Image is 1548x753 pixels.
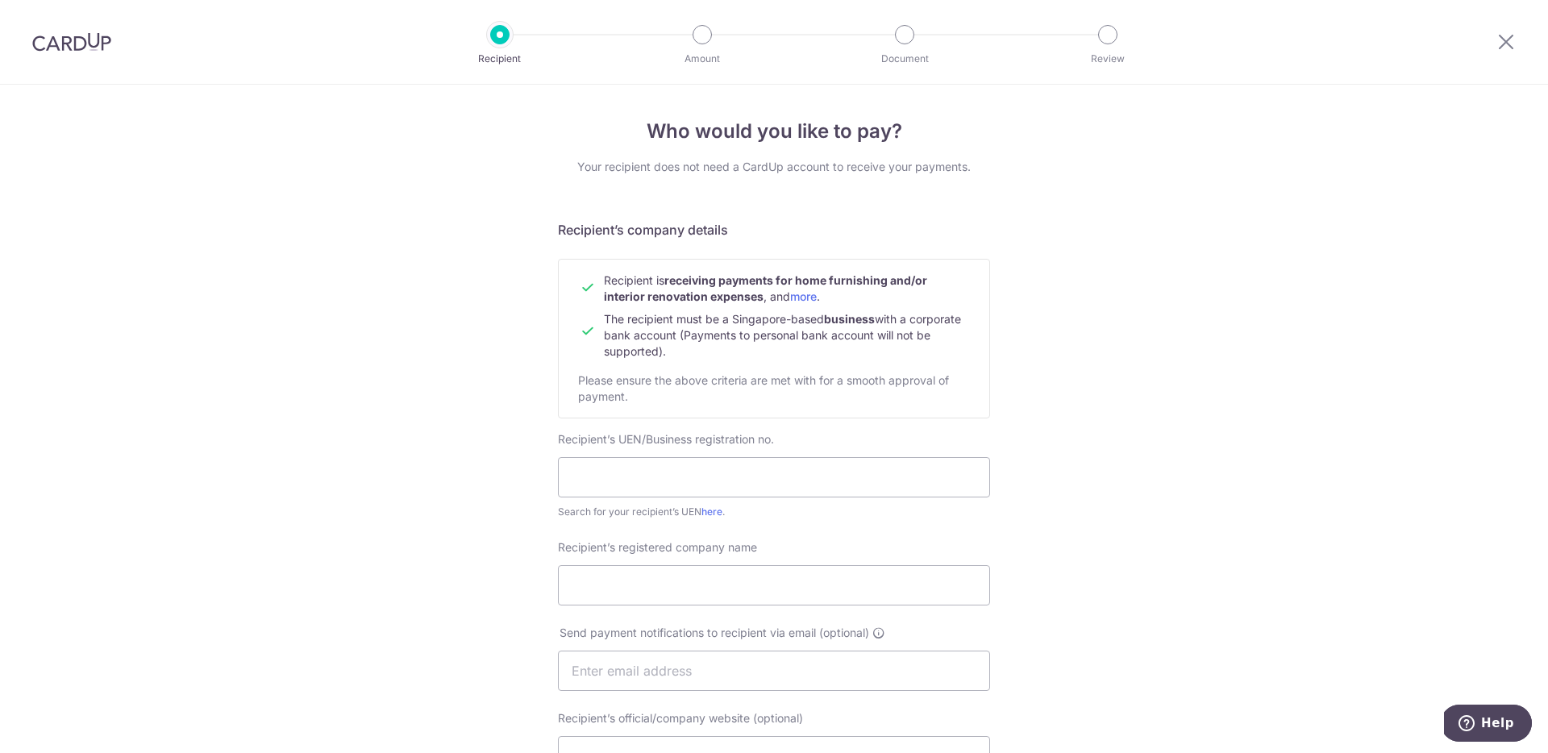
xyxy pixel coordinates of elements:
h4: Who would you like to pay? [558,117,990,146]
span: Send payment notifications to recipient via email (optional) [560,625,869,641]
a: more [790,289,817,303]
b: business [824,312,875,326]
span: The recipient must be a Singapore-based with a corporate bank account (Payments to personal bank ... [604,312,961,358]
b: receiving payments for home furnishing and/or interior renovation expenses [604,273,927,303]
span: Help [37,11,70,26]
span: Recipient’s registered company name [558,540,757,554]
div: Search for your recipient’s UEN . [558,504,990,520]
p: Document [845,51,964,67]
img: CardUp [32,32,111,52]
span: Recipient is , and . [604,273,927,303]
input: Enter email address [558,651,990,691]
span: Recipient’s UEN/Business registration no. [558,432,774,446]
span: Please ensure the above criteria are met with for a smooth approval of payment. [578,373,949,403]
p: Amount [643,51,762,67]
label: Recipient’s official/company website (optional) [558,710,803,726]
h5: Recipient’s company details [558,220,990,239]
div: Your recipient does not need a CardUp account to receive your payments. [558,159,990,175]
a: here [701,505,722,518]
iframe: Opens a widget where you can find more information [1444,705,1532,745]
p: Review [1048,51,1167,67]
p: Recipient [440,51,560,67]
